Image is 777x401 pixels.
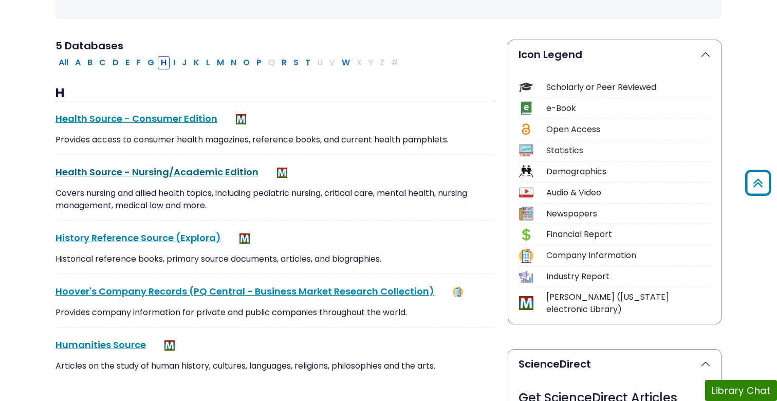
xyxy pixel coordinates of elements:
img: Icon Open Access [520,122,532,136]
button: Filter Results G [144,56,157,69]
p: Historical reference books, primary source documents, articles, and biographies. [55,253,495,265]
button: ScienceDirect [508,350,721,378]
div: e-Book [546,102,711,115]
img: Icon MeL (Michigan electronic Library) [519,296,533,310]
a: Hoover's Company Records (PQ Central - Business Market Research Collection) [55,285,434,298]
span: 5 Databases [55,39,123,53]
button: Filter Results T [302,56,313,69]
button: All [55,56,71,69]
button: Filter Results W [339,56,353,69]
div: Newspapers [546,208,711,220]
img: Icon Statistics [519,143,533,157]
a: History Reference Source (Explora) [55,231,221,244]
img: Icon Financial Report [519,228,533,242]
img: Company Information [453,287,463,297]
button: Filter Results N [228,56,239,69]
button: Filter Results S [290,56,302,69]
img: MeL (Michigan electronic Library) [239,233,250,244]
img: MeL (Michigan electronic Library) [236,114,246,124]
img: MeL (Michigan electronic Library) [277,168,287,178]
button: Filter Results D [109,56,122,69]
div: Demographics [546,166,711,178]
button: Filter Results P [253,56,265,69]
button: Filter Results B [84,56,96,69]
div: Statistics [546,144,711,157]
button: Filter Results R [279,56,290,69]
button: Filter Results J [179,56,190,69]
a: Health Source - Nursing/Academic Edition [55,166,258,178]
img: Icon Demographics [519,165,533,178]
button: Filter Results H [158,56,170,69]
button: Filter Results I [170,56,178,69]
img: MeL (Michigan electronic Library) [164,340,175,351]
a: Humanities Source [55,338,146,351]
div: [PERSON_NAME] ([US_STATE] electronic Library) [546,291,711,316]
a: Health Source - Consumer Edition [55,112,217,125]
img: Icon e-Book [519,101,533,115]
button: Filter Results C [96,56,109,69]
button: Filter Results A [72,56,84,69]
a: Back to Top [742,175,774,192]
img: Icon Scholarly or Peer Reviewed [519,80,533,94]
img: Icon Newspapers [519,207,533,221]
button: Icon Legend [508,40,721,69]
button: Filter Results L [203,56,213,69]
button: Filter Results E [122,56,133,69]
p: Provides access to consumer health magazines, reference books, and current health pamphlets. [55,134,495,146]
div: Open Access [546,123,711,136]
p: Provides company information for private and public companies throughout the world. [55,306,495,319]
div: Industry Report [546,270,711,283]
img: Icon Company Information [519,249,533,263]
button: Filter Results K [191,56,202,69]
button: Filter Results O [240,56,253,69]
p: Covers nursing and allied health topics, including pediatric nursing, critical care, mental healt... [55,187,495,212]
div: Scholarly or Peer Reviewed [546,81,711,94]
div: Audio & Video [546,187,711,199]
button: Filter Results F [133,56,144,69]
h3: H [55,86,495,101]
p: Articles on the study of human history, cultures, languages, religions, philosophies and the arts. [55,360,495,372]
div: Financial Report [546,228,711,241]
img: Icon Industry Report [519,270,533,284]
button: Filter Results M [214,56,227,69]
div: Company Information [546,249,711,262]
img: Icon Audio & Video [519,186,533,199]
div: Alpha-list to filter by first letter of database name [55,56,402,68]
button: Library Chat [705,380,777,401]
